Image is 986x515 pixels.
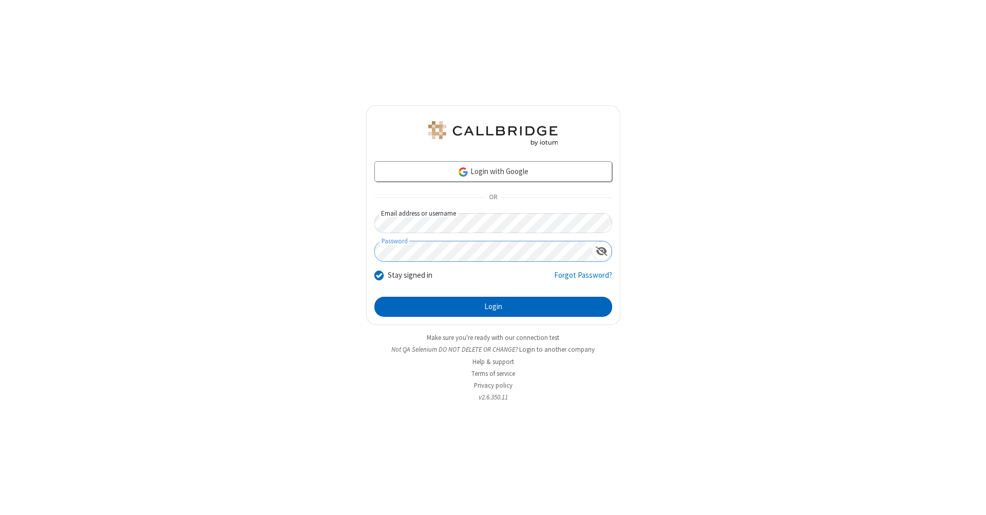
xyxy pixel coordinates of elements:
[426,121,560,146] img: QA Selenium DO NOT DELETE OR CHANGE
[388,270,432,281] label: Stay signed in
[427,333,559,342] a: Make sure you're ready with our connection test
[366,345,620,354] li: Not QA Selenium DO NOT DELETE OR CHANGE?
[592,241,612,260] div: Show password
[374,161,612,182] a: Login with Google
[485,190,501,205] span: OR
[472,357,514,366] a: Help & support
[519,345,595,354] button: Login to another company
[471,369,515,378] a: Terms of service
[374,297,612,317] button: Login
[474,381,513,390] a: Privacy policy
[366,392,620,402] li: v2.6.350.11
[374,213,612,233] input: Email address or username
[458,166,469,178] img: google-icon.png
[554,270,612,289] a: Forgot Password?
[375,241,592,261] input: Password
